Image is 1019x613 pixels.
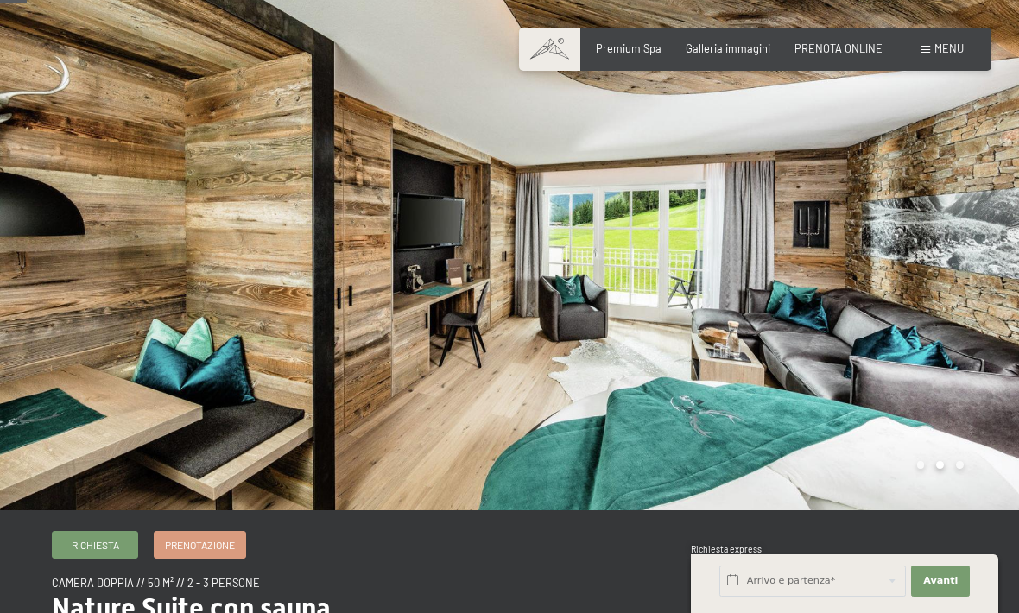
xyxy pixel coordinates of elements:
[794,41,883,55] a: PRENOTA ONLINE
[686,41,770,55] a: Galleria immagini
[155,532,245,558] a: Prenotazione
[52,576,260,590] span: camera doppia // 50 m² // 2 - 3 persone
[691,544,762,554] span: Richiesta express
[911,566,970,597] button: Avanti
[53,532,137,558] a: Richiesta
[934,41,964,55] span: Menu
[923,574,958,588] span: Avanti
[72,538,119,553] span: Richiesta
[596,41,661,55] a: Premium Spa
[165,538,235,553] span: Prenotazione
